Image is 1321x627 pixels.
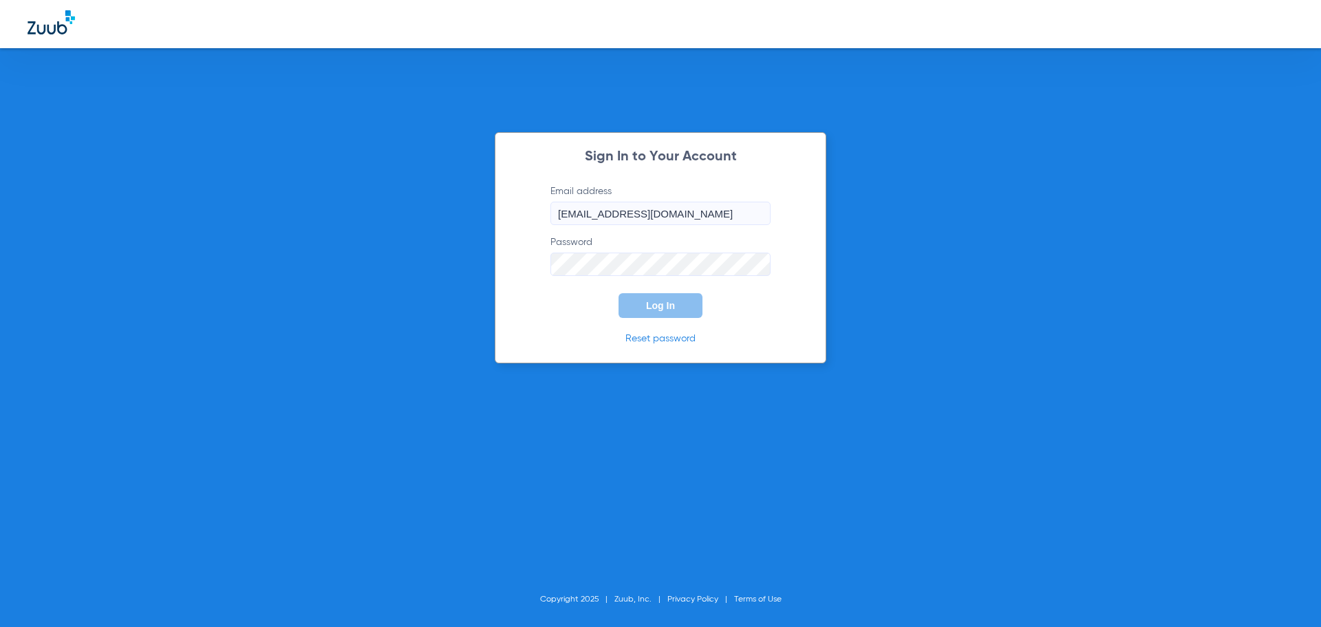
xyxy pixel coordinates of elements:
[734,595,782,604] a: Terms of Use
[28,10,75,34] img: Zuub Logo
[530,150,791,164] h2: Sign In to Your Account
[550,253,771,276] input: Password
[550,184,771,225] label: Email address
[619,293,702,318] button: Log In
[625,334,696,343] a: Reset password
[550,202,771,225] input: Email address
[667,595,718,604] a: Privacy Policy
[540,593,614,606] li: Copyright 2025
[550,235,771,276] label: Password
[614,593,667,606] li: Zuub, Inc.
[646,300,675,311] span: Log In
